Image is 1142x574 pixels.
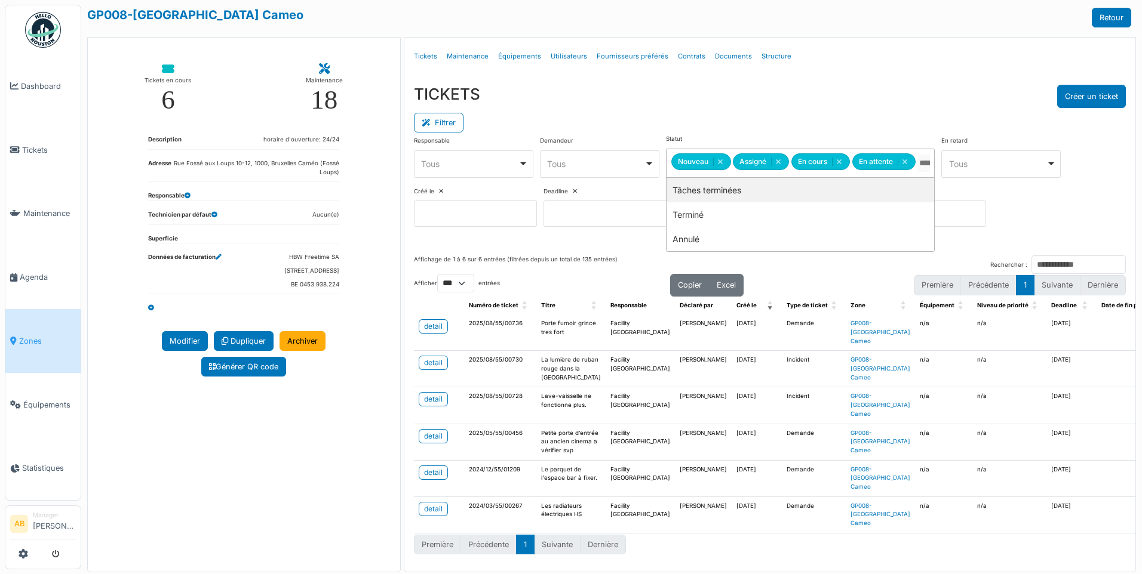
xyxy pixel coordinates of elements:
[914,275,1126,295] nav: pagination
[10,515,28,533] li: AB
[536,460,606,496] td: Le parquet de l'espace bar à fixer.
[717,280,736,289] span: Excel
[606,460,675,496] td: Facility [GEOGRAPHIC_DATA]
[516,535,535,554] button: 1
[732,387,782,424] td: [DATE]
[442,42,493,70] a: Maintenance
[851,466,910,490] a: GP008-[GEOGRAPHIC_DATA] Cameo
[678,280,702,289] span: Copier
[1046,424,1097,460] td: [DATE]
[23,208,76,219] span: Maintenance
[280,331,326,351] a: Archiver
[1046,496,1097,533] td: [DATE]
[915,496,972,533] td: n/a
[464,351,536,387] td: 2025/08/55/00730
[414,255,618,274] div: Affichage de 1 à 6 sur 6 entrées (filtrées depuis un total de 135 entrées)
[5,245,81,309] a: Agenda
[675,424,732,460] td: [PERSON_NAME]
[5,437,81,501] a: Statistiques
[1016,275,1034,295] button: 1
[1092,8,1131,27] a: Retour
[424,504,443,514] div: detail
[782,314,846,351] td: Demande
[25,12,61,48] img: Badge_color-CXgf-gQk.svg
[736,302,757,308] span: Créé le
[87,8,303,22] a: GP008-[GEOGRAPHIC_DATA] Cameo
[606,496,675,533] td: Facility [GEOGRAPHIC_DATA]
[306,75,343,87] div: Maintenance
[851,502,910,526] a: GP008-[GEOGRAPHIC_DATA] Cameo
[5,54,81,118] a: Dashboard
[606,314,675,351] td: Facility [GEOGRAPHIC_DATA]
[145,75,191,87] div: Tickets en cours
[419,465,448,480] a: detail
[1046,351,1097,387] td: [DATE]
[162,331,208,351] a: Modifier
[547,158,644,170] div: Tous
[592,42,673,70] a: Fournisseurs préférés
[5,373,81,437] a: Équipements
[201,357,286,377] a: Générer QR code
[831,297,839,315] span: Type de ticket: Activate to sort
[284,267,339,276] dd: [STREET_ADDRESS]
[972,424,1046,460] td: n/a
[915,424,972,460] td: n/a
[493,42,546,70] a: Équipements
[546,42,592,70] a: Utilisateurs
[972,496,1046,533] td: n/a
[972,387,1046,424] td: n/a
[782,387,846,424] td: Incident
[5,182,81,246] a: Maintenance
[419,502,448,516] a: detail
[536,387,606,424] td: Lave-vaisselle ne fonctionne plus.
[22,462,76,474] span: Statistiques
[732,460,782,496] td: [DATE]
[419,392,448,406] a: detail
[419,319,448,334] a: detail
[148,192,191,200] dt: Responsable
[536,496,606,533] td: Les radiateurs électriques HS
[424,431,443,442] div: detail
[768,297,775,315] span: Créé le: Activate to remove sorting
[680,302,713,308] span: Déclaré par
[171,159,339,177] dd: Rue Fossé aux Loups 10-12, 1000, Bruxelles Caméo (Fossé Loups)
[851,430,910,453] a: GP008-[GEOGRAPHIC_DATA] Cameo
[851,393,910,416] a: GP008-[GEOGRAPHIC_DATA] Cameo
[419,429,448,443] a: detail
[918,155,930,172] input: Tous
[5,309,81,373] a: Zones
[148,159,171,181] dt: Adresse
[148,211,217,224] dt: Technicien par défaut
[667,227,934,251] div: Annulé
[732,351,782,387] td: [DATE]
[1051,302,1077,308] span: Deadline
[782,460,846,496] td: Demande
[915,351,972,387] td: n/a
[941,137,968,146] label: En retard
[732,424,782,460] td: [DATE]
[972,460,1046,496] td: n/a
[782,424,846,460] td: Demande
[675,496,732,533] td: [PERSON_NAME]
[414,85,480,103] h3: TICKETS
[148,253,222,294] dt: Données de facturation
[949,158,1046,170] div: Tous
[990,261,1027,270] label: Rechercher :
[732,314,782,351] td: [DATE]
[437,274,474,292] select: Afficherentrées
[1057,85,1126,108] button: Créer un ticket
[424,321,443,332] div: detail
[851,320,910,344] a: GP008-[GEOGRAPHIC_DATA] Cameo
[757,42,796,70] a: Structure
[33,511,76,536] li: [PERSON_NAME]
[915,314,972,351] td: n/a
[284,253,339,262] dd: HBW Freetime SA
[675,387,732,424] td: [PERSON_NAME]
[852,153,916,170] div: En attente
[675,314,732,351] td: [PERSON_NAME]
[851,356,910,380] a: GP008-[GEOGRAPHIC_DATA] Cameo
[419,356,448,370] a: detail
[311,87,337,113] div: 18
[536,314,606,351] td: Porte fumoir grince tres fort
[606,351,675,387] td: Facility [GEOGRAPHIC_DATA]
